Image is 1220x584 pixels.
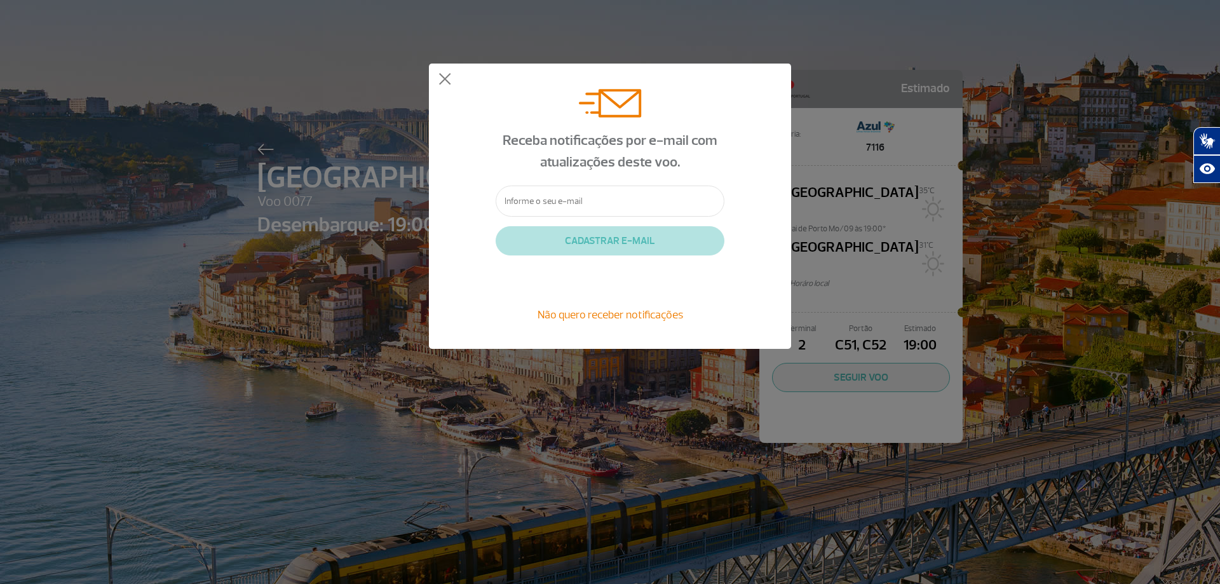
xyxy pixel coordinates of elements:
[538,308,683,322] span: Não quero receber notificações
[503,132,717,171] span: Receba notificações por e-mail com atualizações deste voo.
[1193,155,1220,183] button: Abrir recursos assistivos.
[496,226,724,255] button: CADASTRAR E-MAIL
[1193,127,1220,155] button: Abrir tradutor de língua de sinais.
[496,186,724,217] input: Informe o seu e-mail
[1193,127,1220,183] div: Plugin de acessibilidade da Hand Talk.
